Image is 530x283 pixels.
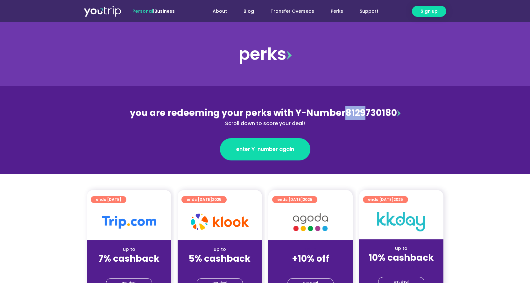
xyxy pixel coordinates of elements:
strong: 10% cashback [369,251,434,264]
span: 2025 [393,197,403,202]
a: ends [DATE]2025 [272,196,317,203]
span: 2025 [212,197,222,202]
strong: +10% off [292,252,329,265]
div: (for stays only) [364,264,438,270]
a: Blog [235,5,262,17]
span: enter Y-number again [236,145,294,153]
div: up to [364,245,438,252]
div: up to [92,246,166,253]
span: 2025 [303,197,312,202]
span: you are redeeming your perks with Y-Number [130,107,345,119]
a: ends [DATE]2025 [181,196,227,203]
span: ends [DATE] [96,196,121,203]
span: Sign up [420,8,438,15]
div: (for stays only) [92,265,166,271]
a: About [204,5,235,17]
a: Perks [322,5,351,17]
span: ends [DATE] [368,196,403,203]
a: ends [DATE] [91,196,126,203]
a: Business [154,8,175,14]
a: Sign up [412,6,446,17]
span: | [132,8,175,14]
nav: Menu [192,5,387,17]
span: ends [DATE] [187,196,222,203]
a: enter Y-number again [220,138,310,160]
span: Personal [132,8,153,14]
a: Support [351,5,387,17]
div: (for stays only) [273,265,348,271]
a: ends [DATE]2025 [363,196,408,203]
span: ends [DATE] [277,196,312,203]
span: up to [305,246,316,252]
div: up to [183,246,257,253]
div: Scroll down to score your deal! [127,120,403,127]
a: Transfer Overseas [262,5,322,17]
strong: 5% cashback [189,252,251,265]
div: 8129730180 [127,106,403,127]
strong: 7% cashback [98,252,159,265]
div: (for stays only) [183,265,257,271]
